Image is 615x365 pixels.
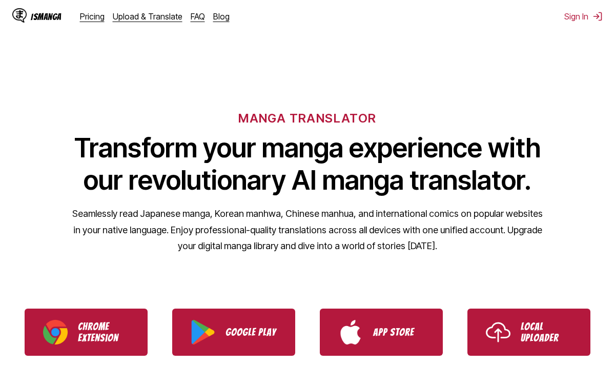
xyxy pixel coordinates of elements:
h1: Transform your manga experience with our revolutionary AI manga translator. [72,132,543,196]
a: Download IsManga from App Store [320,309,443,356]
img: App Store logo [338,320,363,344]
h6: MANGA TRANSLATOR [238,111,376,126]
a: Use IsManga Local Uploader [467,309,590,356]
p: Google Play [225,327,277,338]
div: IsManga [31,12,61,22]
img: Sign out [592,11,603,22]
img: IsManga Logo [12,8,27,23]
a: Pricing [80,11,105,22]
a: Download IsManga Chrome Extension [25,309,148,356]
a: IsManga LogoIsManga [12,8,80,25]
img: Google Play logo [191,320,215,344]
p: Seamlessly read Japanese manga, Korean manhwa, Chinese manhua, and international comics on popula... [72,206,543,254]
img: Upload icon [486,320,510,344]
button: Sign In [564,11,603,22]
a: FAQ [191,11,205,22]
a: Download IsManga from Google Play [172,309,295,356]
a: Blog [213,11,230,22]
p: App Store [373,327,424,338]
a: Upload & Translate [113,11,182,22]
p: Local Uploader [521,321,572,343]
img: Chrome logo [43,320,68,344]
p: Chrome Extension [78,321,129,343]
